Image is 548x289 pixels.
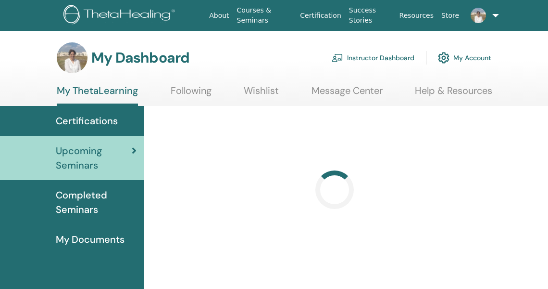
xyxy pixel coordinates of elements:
a: Courses & Seminars [233,1,297,29]
img: cog.svg [438,50,449,66]
a: Following [171,85,212,104]
span: Upcoming Seminars [56,144,132,172]
a: Help & Resources [415,85,492,104]
a: About [205,7,233,25]
span: Certifications [56,114,118,128]
a: Instructor Dashboard [332,47,414,68]
img: chalkboard-teacher.svg [332,53,343,62]
a: Success Stories [345,1,396,29]
h3: My Dashboard [91,49,189,66]
a: Certification [296,7,345,25]
img: logo.png [63,5,178,26]
a: My ThetaLearning [57,85,138,106]
img: default.jpg [57,42,87,73]
img: default.jpg [471,8,486,23]
span: My Documents [56,232,125,247]
a: My Account [438,47,491,68]
span: Completed Seminars [56,188,137,217]
a: Store [437,7,463,25]
a: Message Center [311,85,383,104]
a: Resources [396,7,438,25]
a: Wishlist [244,85,279,104]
